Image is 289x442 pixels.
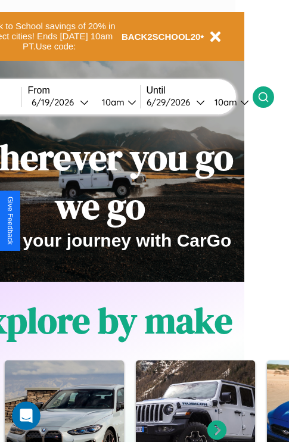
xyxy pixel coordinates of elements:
div: 6 / 29 / 2026 [147,97,196,108]
div: 6 / 19 / 2026 [32,97,80,108]
b: BACK2SCHOOL20 [122,32,201,42]
button: 10am [92,96,140,108]
div: 10am [209,97,240,108]
button: 6/19/2026 [28,96,92,108]
label: From [28,85,140,96]
button: 10am [205,96,253,108]
div: Give Feedback [6,197,14,245]
div: 10am [96,97,128,108]
label: Until [147,85,253,96]
iframe: Intercom live chat [12,401,41,430]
